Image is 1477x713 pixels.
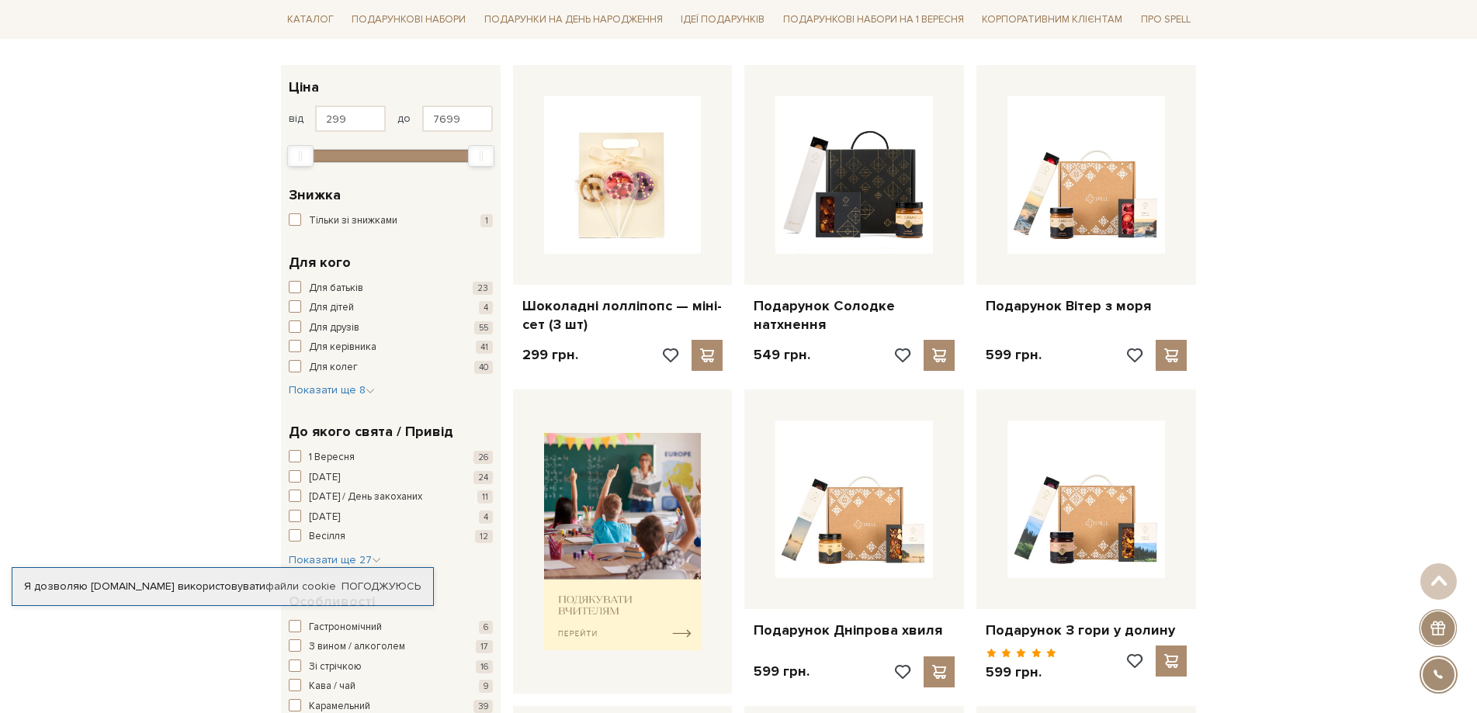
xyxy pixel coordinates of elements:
button: Показати ще 8 [289,382,375,398]
span: Для друзів [309,320,359,336]
span: Зі стрічкою [309,659,362,675]
span: 1 [480,214,493,227]
a: файли cookie [265,580,336,593]
a: Про Spell [1135,8,1197,32]
button: Тільки зі знижками 1 [289,213,493,229]
span: 16 [476,660,493,673]
input: Ціна [315,106,386,132]
input: Ціна [422,106,493,132]
a: Корпоративним клієнтам [976,6,1129,33]
span: 40 [474,361,493,374]
span: [DATE] [309,470,340,486]
span: 26 [473,451,493,464]
span: Для батьків [309,281,363,296]
span: Показати ще 8 [289,383,375,396]
span: Тільки зі знижками [309,213,397,229]
p: 549 грн. [754,346,810,364]
button: Для друзів 55 [289,320,493,336]
img: banner [544,433,702,651]
a: Ідеї подарунків [674,8,771,32]
button: Кава / чай 9 [289,679,493,694]
span: 4 [479,301,493,314]
button: Гастрономічний 6 [289,620,493,635]
a: Подарункові набори на 1 Вересня [777,6,970,33]
span: 6 [479,621,493,634]
span: 55 [474,321,493,334]
span: Кава / чай [309,679,355,694]
a: Подарункові набори [345,8,472,32]
div: Я дозволяю [DOMAIN_NAME] використовувати [12,580,433,594]
a: Подарунок З гори у долину [986,621,1187,639]
button: Показати ще 27 [289,552,381,568]
span: Знижка [289,185,341,206]
a: Каталог [281,8,340,32]
button: [DATE] 4 [289,510,493,525]
span: [DATE] / День закоханих [309,490,422,505]
span: 39 [473,700,493,713]
button: З вином / алкоголем 17 [289,639,493,655]
span: З вином / алкоголем [309,639,405,655]
div: Min [287,145,314,167]
span: 11 [477,490,493,504]
p: 599 грн. [754,663,810,680]
a: Подарунок Дніпрова хвиля [754,621,955,639]
a: Погоджуюсь [342,580,421,594]
a: Подарунки на День народження [478,8,669,32]
button: [DATE] / День закоханих 11 [289,490,493,505]
button: Весілля 12 [289,529,493,545]
p: 599 грн. [986,663,1056,681]
span: Для керівника [309,340,376,355]
span: Гастрономічний [309,620,382,635]
p: 599 грн. [986,346,1042,364]
span: 9 [479,680,493,693]
span: Для дітей [309,300,354,316]
span: Ціна [289,77,319,98]
a: Подарунок Солодке натхнення [754,297,955,334]
span: 4 [479,511,493,524]
span: 23 [473,282,493,295]
p: 299 грн. [522,346,578,364]
a: Шоколадні лолліпопс — міні-сет (3 шт) [522,297,723,334]
button: Зі стрічкою 16 [289,659,493,675]
span: [DATE] [309,510,340,525]
span: 12 [475,530,493,543]
button: Для керівника 41 [289,340,493,355]
button: Для дітей 4 [289,300,493,316]
span: Показати ще 27 [289,553,381,566]
span: Весілля [309,529,345,545]
span: 24 [473,471,493,484]
a: Подарунок Вітер з моря [986,297,1187,315]
span: Для колег [309,360,358,376]
button: Для колег 40 [289,360,493,376]
button: [DATE] 24 [289,470,493,486]
button: 1 Вересня 26 [289,450,493,466]
span: до [397,112,411,126]
span: 1 Вересня [309,450,355,466]
span: 41 [476,341,493,354]
div: Max [468,145,494,167]
span: 17 [476,640,493,653]
span: від [289,112,303,126]
span: До якого свята / Привід [289,421,453,442]
span: Для кого [289,252,351,273]
button: Для батьків 23 [289,281,493,296]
